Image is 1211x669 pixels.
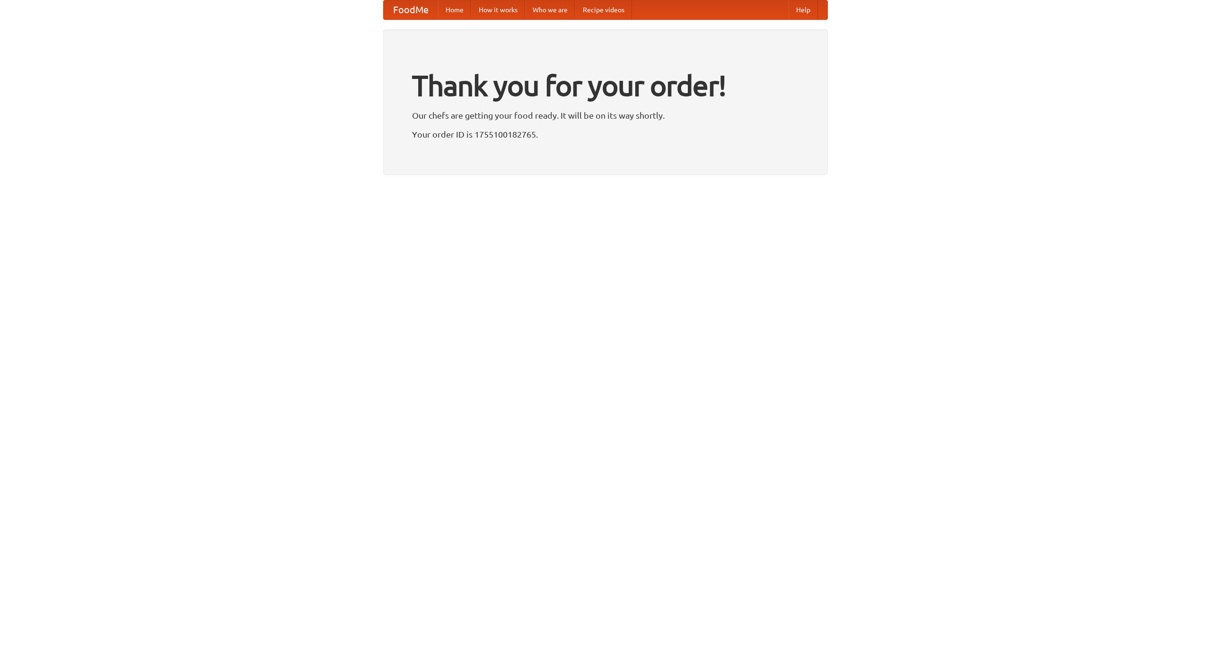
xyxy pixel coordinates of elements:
p: Our chefs are getting your food ready. It will be on its way shortly. [412,108,799,122]
h1: Thank you for your order! [412,63,799,108]
a: Help [789,0,818,19]
a: How it works [471,0,525,19]
a: Home [438,0,471,19]
a: Who we are [525,0,575,19]
a: FoodMe [384,0,438,19]
p: Your order ID is 1755100182765. [412,127,799,141]
a: Recipe videos [575,0,632,19]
